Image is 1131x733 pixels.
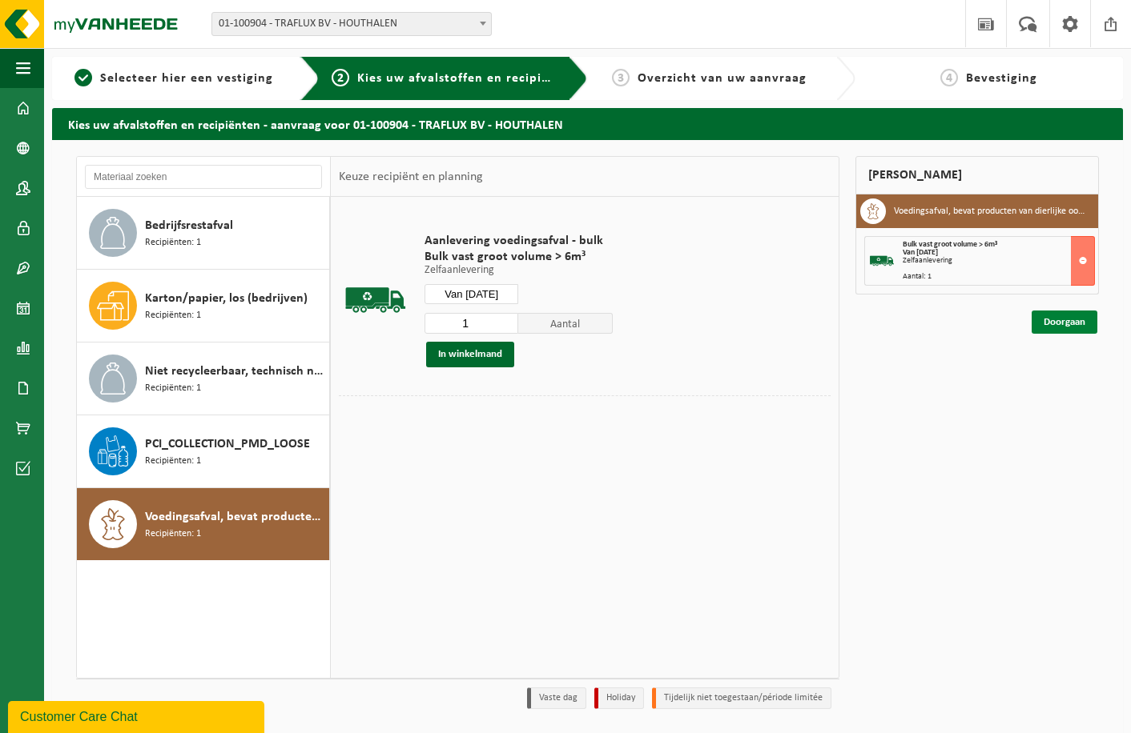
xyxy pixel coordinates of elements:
span: PCI_COLLECTION_PMD_LOOSE [145,435,310,454]
button: PCI_COLLECTION_PMD_LOOSE Recipiënten: 1 [77,415,330,488]
input: Selecteer datum [425,284,519,304]
span: Kies uw afvalstoffen en recipiënten [357,72,578,85]
div: Keuze recipiënt en planning [331,157,491,197]
button: Niet recycleerbaar, technisch niet verbrandbaar afval (brandbaar) Recipiënten: 1 [77,342,330,415]
button: Karton/papier, los (bedrijven) Recipiënten: 1 [77,270,330,342]
span: Recipiënten: 1 [145,381,201,396]
button: Bedrijfsrestafval Recipiënten: 1 [77,197,330,270]
span: Recipiënten: 1 [145,308,201,323]
span: Bulk vast groot volume > 6m³ [425,249,613,265]
span: 2 [332,69,349,86]
span: 01-100904 - TRAFLUX BV - HOUTHALEN [211,12,492,36]
iframe: chat widget [8,698,268,733]
li: Holiday [594,687,644,709]
span: Bedrijfsrestafval [145,216,233,235]
h3: Voedingsafval, bevat producten van dierlijke oorsprong, gemengde verpakking (exclusief glas), cat... [894,198,1086,224]
button: Voedingsafval, bevat producten van dierlijke oorsprong, gemengde verpakking (exclusief glas), cat... [77,488,330,560]
span: Recipiënten: 1 [145,454,201,469]
div: [PERSON_NAME] [855,156,1099,194]
div: Zelfaanlevering [903,257,1094,265]
strong: Van [DATE] [903,248,938,257]
span: Niet recycleerbaar, technisch niet verbrandbaar afval (brandbaar) [145,362,325,381]
li: Vaste dag [527,687,586,709]
button: In winkelmand [426,342,514,367]
span: 1 [74,69,92,86]
div: Aantal: 1 [903,273,1094,281]
span: Selecteer hier een vestiging [100,72,273,85]
span: Voedingsafval, bevat producten van dierlijke oorsprong, gemengde verpakking (exclusief glas), cat... [145,507,325,527]
span: Karton/papier, los (bedrijven) [145,289,308,308]
span: 3 [612,69,630,86]
a: 1Selecteer hier een vestiging [60,69,288,88]
span: Aantal [518,313,613,334]
span: 01-100904 - TRAFLUX BV - HOUTHALEN [212,13,491,35]
span: Recipiënten: 1 [145,527,201,542]
span: Aanlevering voedingsafval - bulk [425,233,613,249]
span: 4 [940,69,958,86]
span: Bulk vast groot volume > 6m³ [903,240,997,249]
li: Tijdelijk niet toegestaan/période limitée [652,687,831,709]
span: Overzicht van uw aanvraag [638,72,807,85]
input: Materiaal zoeken [85,165,322,189]
h2: Kies uw afvalstoffen en recipiënten - aanvraag voor 01-100904 - TRAFLUX BV - HOUTHALEN [52,108,1123,139]
span: Recipiënten: 1 [145,235,201,250]
a: Doorgaan [1032,310,1097,334]
span: Bevestiging [966,72,1037,85]
p: Zelfaanlevering [425,265,613,276]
